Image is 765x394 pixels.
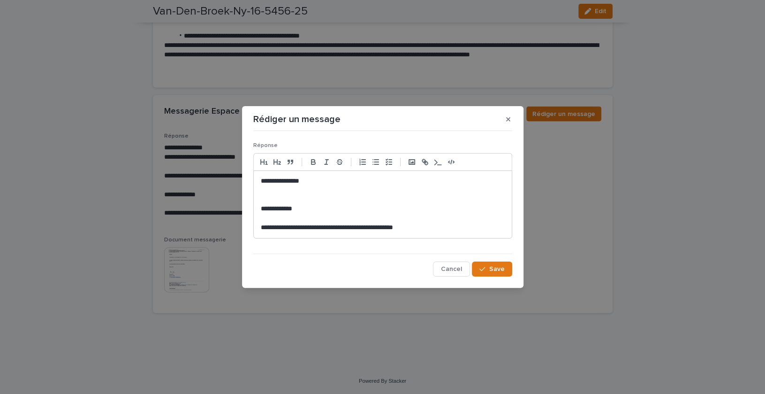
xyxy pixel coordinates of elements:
span: Cancel [441,266,462,272]
span: Réponse [253,143,278,148]
span: Save [489,266,505,272]
button: Save [472,262,512,277]
p: Rédiger un message [253,114,341,125]
button: Cancel [433,262,470,277]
